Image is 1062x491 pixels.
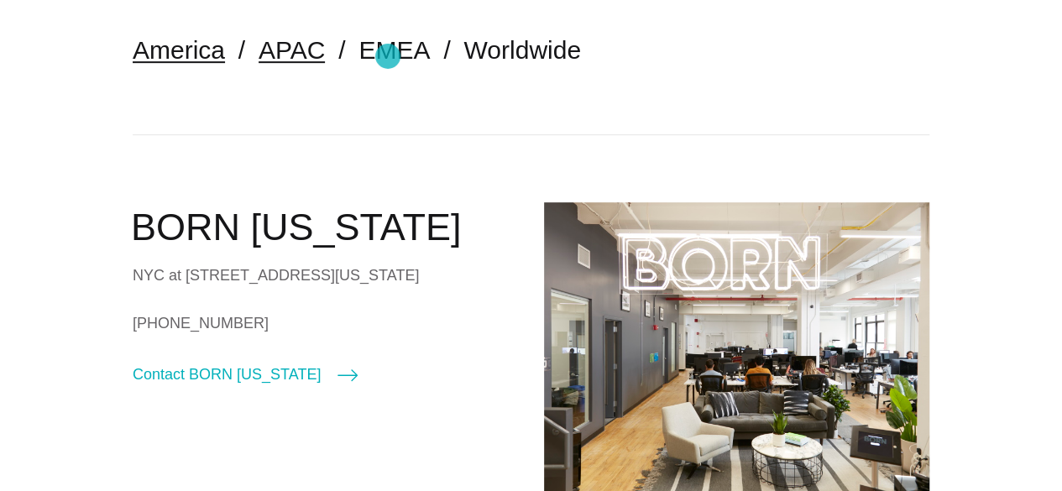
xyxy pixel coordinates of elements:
[133,263,519,288] div: NYC at [STREET_ADDRESS][US_STATE]
[133,363,358,386] a: Contact BORN [US_STATE]
[133,36,225,64] a: America
[358,36,430,64] a: EMEA
[133,311,519,336] a: [PHONE_NUMBER]
[463,36,581,64] a: Worldwide
[131,202,519,253] h2: BORN [US_STATE]
[259,36,325,64] a: APAC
